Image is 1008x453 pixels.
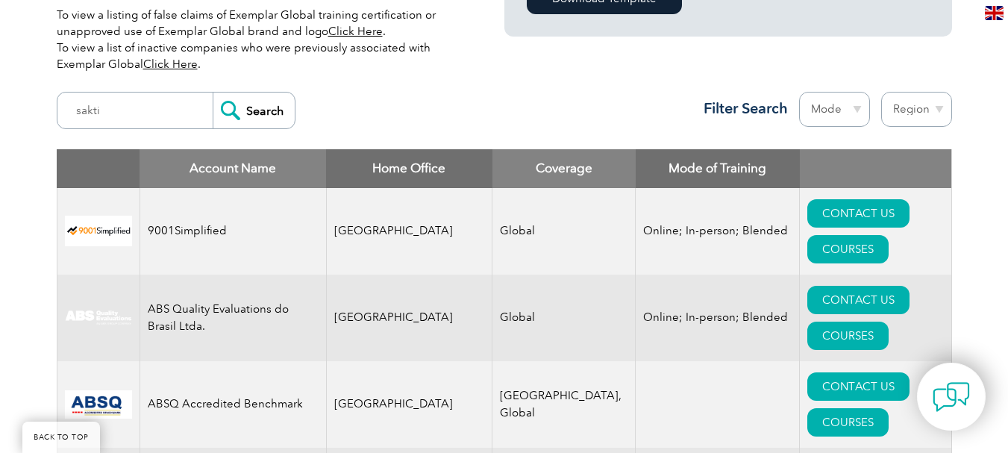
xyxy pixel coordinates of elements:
a: CONTACT US [807,199,910,228]
img: en [985,6,1004,20]
td: [GEOGRAPHIC_DATA] [326,361,492,448]
img: contact-chat.png [933,378,970,416]
td: ABS Quality Evaluations do Brasil Ltda. [140,275,326,361]
a: COURSES [807,408,889,437]
p: To view a listing of false claims of Exemplar Global training certification or unapproved use of ... [57,7,460,72]
img: 37c9c059-616f-eb11-a812-002248153038-logo.png [65,216,132,246]
a: CONTACT US [807,286,910,314]
td: Global [492,275,636,361]
input: Search [213,93,295,128]
td: [GEOGRAPHIC_DATA] [326,188,492,275]
a: CONTACT US [807,372,910,401]
img: c92924ac-d9bc-ea11-a814-000d3a79823d-logo.jpg [65,310,132,326]
a: BACK TO TOP [22,422,100,453]
td: 9001Simplified [140,188,326,275]
th: Account Name: activate to sort column descending [140,149,326,188]
a: Click Here [143,57,198,71]
a: COURSES [807,235,889,263]
th: Mode of Training: activate to sort column ascending [636,149,800,188]
a: COURSES [807,322,889,350]
h3: Filter Search [695,99,788,118]
img: cc24547b-a6e0-e911-a812-000d3a795b83-logo.png [65,390,132,419]
th: Coverage: activate to sort column ascending [492,149,636,188]
a: Click Here [328,25,383,38]
td: ABSQ Accredited Benchmark [140,361,326,448]
td: [GEOGRAPHIC_DATA], Global [492,361,636,448]
th: Home Office: activate to sort column ascending [326,149,492,188]
th: : activate to sort column ascending [800,149,951,188]
td: Online; In-person; Blended [636,275,800,361]
td: Online; In-person; Blended [636,188,800,275]
td: Global [492,188,636,275]
td: [GEOGRAPHIC_DATA] [326,275,492,361]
